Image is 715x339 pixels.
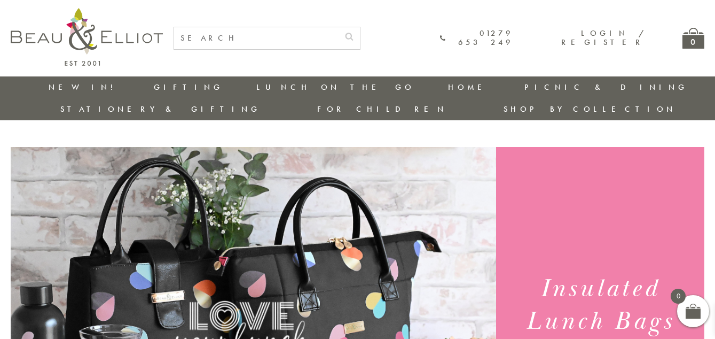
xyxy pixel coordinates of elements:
a: For Children [317,104,447,114]
h1: Insulated Lunch Bags [507,273,694,338]
a: 0 [682,28,704,49]
a: 01279 653 249 [440,29,513,48]
a: New in! [49,82,120,93]
span: 0 [671,289,686,304]
input: SEARCH [174,27,339,49]
a: Stationery & Gifting [60,104,261,114]
a: Picnic & Dining [524,82,688,93]
a: Lunch On The Go [256,82,414,93]
a: Login / Register [561,28,645,48]
a: Shop by collection [504,104,676,114]
a: Home [448,82,491,93]
a: Gifting [154,82,223,93]
img: logo [11,8,163,66]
